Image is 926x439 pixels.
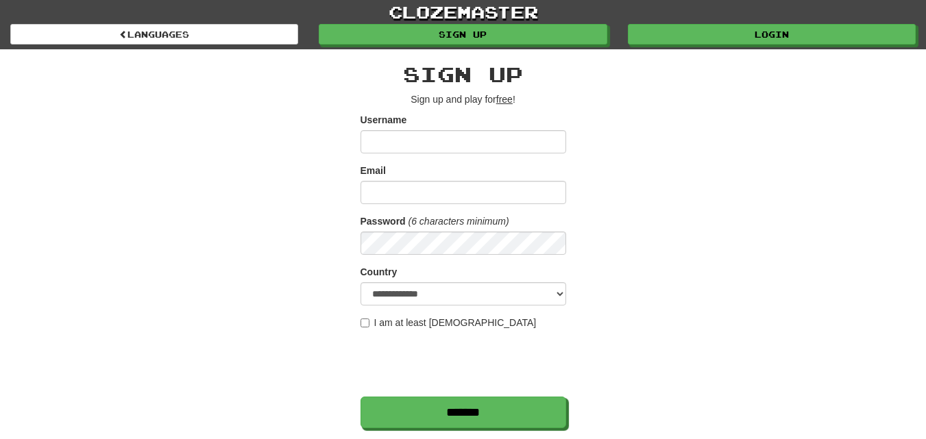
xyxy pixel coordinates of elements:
[10,24,298,45] a: Languages
[319,24,607,45] a: Sign up
[361,316,537,329] label: I am at least [DEMOGRAPHIC_DATA]
[361,265,398,279] label: Country
[361,92,566,106] p: Sign up and play for !
[361,113,407,127] label: Username
[628,24,916,45] a: Login
[361,336,569,390] iframe: reCAPTCHA
[361,214,406,228] label: Password
[496,94,513,105] u: free
[361,63,566,86] h2: Sign up
[361,164,386,177] label: Email
[409,216,509,227] em: (6 characters minimum)
[361,318,369,327] input: I am at least [DEMOGRAPHIC_DATA]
